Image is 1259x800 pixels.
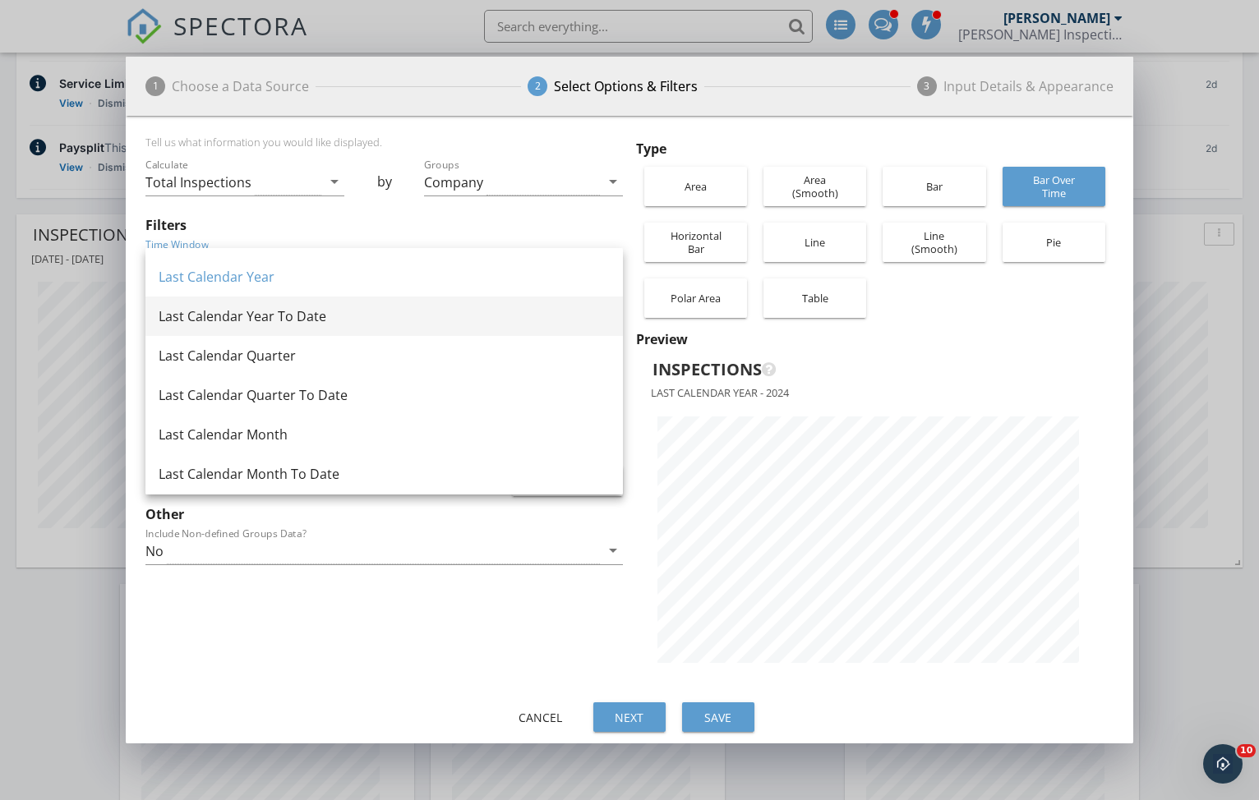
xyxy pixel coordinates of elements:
div: Bar [891,167,977,206]
div: Pie [1011,223,1097,262]
div: Table [772,278,858,318]
button: Cancel [505,702,577,732]
div: Filters [145,215,623,235]
div: Line (Smooth) [891,216,977,269]
span: 2 [528,76,547,96]
span: 1 [145,76,165,96]
div: Input Details & Appearance [943,76,1114,96]
div: Last Calendar Year [159,267,610,287]
div: Company [424,175,483,190]
div: Other [145,504,623,524]
span: 10 [1237,744,1256,757]
div: Type [636,139,1114,159]
div: Bar Over Time [1011,160,1097,213]
button: Save [682,702,754,732]
div: Next [606,709,653,726]
div: Select Options & Filters [554,76,698,96]
div: Total Inspections [145,175,251,190]
div: Area [653,167,739,206]
button: Next [593,702,666,732]
i: arrow_drop_down [603,172,623,191]
div: Save [695,709,741,726]
i: arrow_drop_down [325,172,344,191]
i: arrow_drop_down [603,540,623,560]
div: No [145,544,164,559]
iframe: Intercom live chat [1203,744,1243,784]
div: Last Calendar Month To Date [159,464,610,484]
div: Inspections [653,357,1068,382]
div: Last Calendar Quarter To Date [159,385,610,405]
div: Horizontal Bar [653,216,739,269]
div: Area (Smooth) [772,160,858,213]
div: Line [772,223,858,262]
div: Last Calendar Quarter [159,346,610,366]
div: Tell us what information you would like displayed. [145,136,623,155]
div: Preview [636,329,1114,349]
div: by [344,155,424,212]
div: Last Calendar Year To Date [159,306,610,326]
div: Cancel [518,709,564,726]
span: 3 [917,76,937,96]
div: Choose a Data Source [172,76,309,96]
div: Last Calendar Month [159,425,610,444]
div: Polar Area [653,278,739,318]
